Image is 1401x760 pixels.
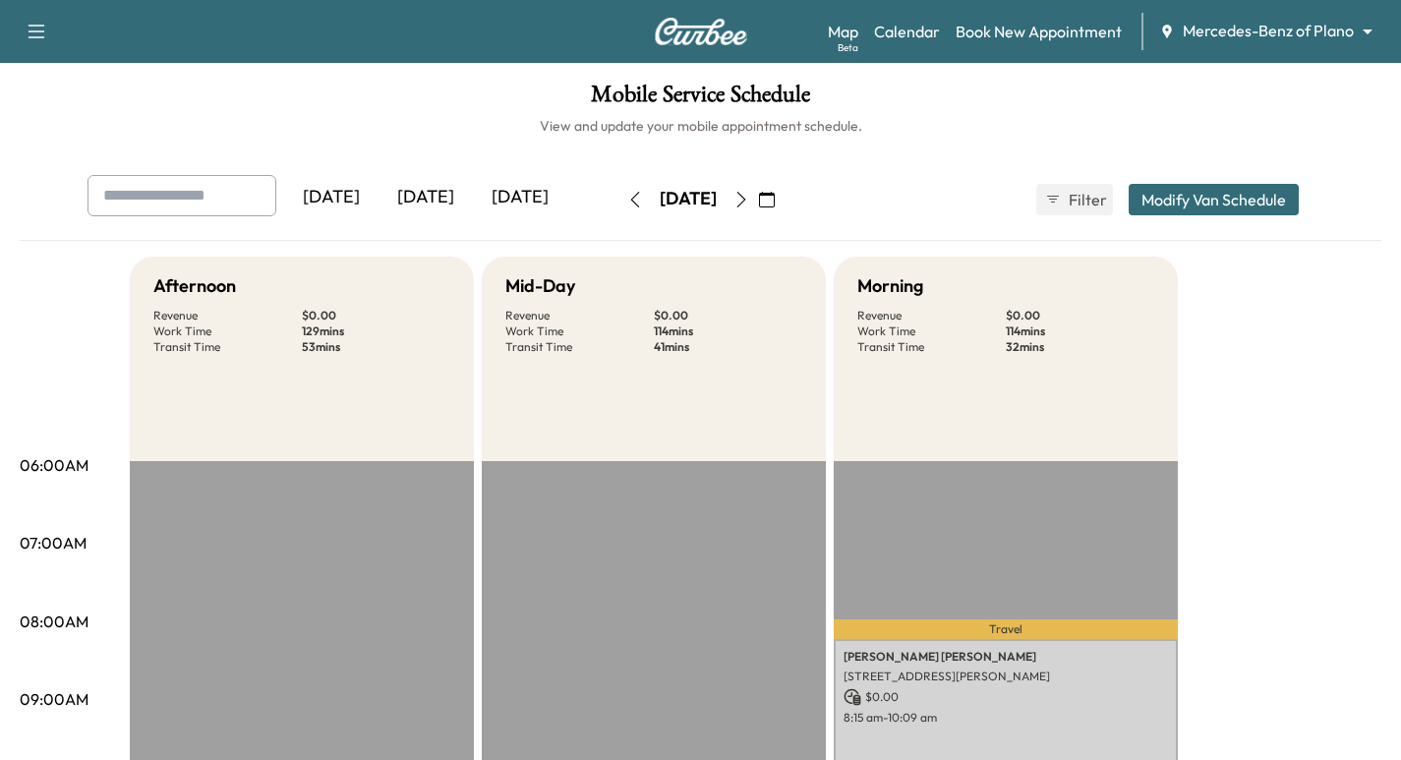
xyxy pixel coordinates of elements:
img: Curbee Logo [654,18,748,45]
p: Travel [834,619,1178,639]
div: [DATE] [660,187,717,211]
p: Transit Time [505,339,654,355]
p: 08:00AM [20,610,88,633]
p: Work Time [857,323,1006,339]
p: $ 0.00 [1006,308,1154,323]
p: [PERSON_NAME] [PERSON_NAME] [844,649,1168,665]
p: Work Time [505,323,654,339]
div: [DATE] [284,175,379,220]
p: Transit Time [857,339,1006,355]
p: Transit Time [153,339,302,355]
p: 53 mins [302,339,450,355]
p: 41 mins [654,339,802,355]
h1: Mobile Service Schedule [20,83,1381,116]
p: 07:00AM [20,531,87,555]
a: MapBeta [828,20,858,43]
a: Calendar [874,20,940,43]
button: Modify Van Schedule [1129,184,1299,215]
span: Mercedes-Benz of Plano [1183,20,1354,42]
p: 06:00AM [20,453,88,477]
h5: Morning [857,272,923,300]
span: Filter [1069,188,1104,211]
div: [DATE] [379,175,473,220]
h6: View and update your mobile appointment schedule. [20,116,1381,136]
p: 32 mins [1006,339,1154,355]
h5: Afternoon [153,272,236,300]
p: [STREET_ADDRESS][PERSON_NAME] [844,669,1168,684]
h5: Mid-Day [505,272,575,300]
p: 8:15 am - 10:09 am [844,710,1168,726]
p: Work Time [153,323,302,339]
p: 114 mins [1006,323,1154,339]
p: Revenue [153,308,302,323]
p: Revenue [505,308,654,323]
p: Revenue [857,308,1006,323]
div: [DATE] [473,175,567,220]
p: $ 0.00 [844,688,1168,706]
button: Filter [1036,184,1113,215]
p: 114 mins [654,323,802,339]
div: Beta [838,40,858,55]
p: 129 mins [302,323,450,339]
a: Book New Appointment [956,20,1122,43]
p: $ 0.00 [654,308,802,323]
p: $ 0.00 [302,308,450,323]
p: 09:00AM [20,687,88,711]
